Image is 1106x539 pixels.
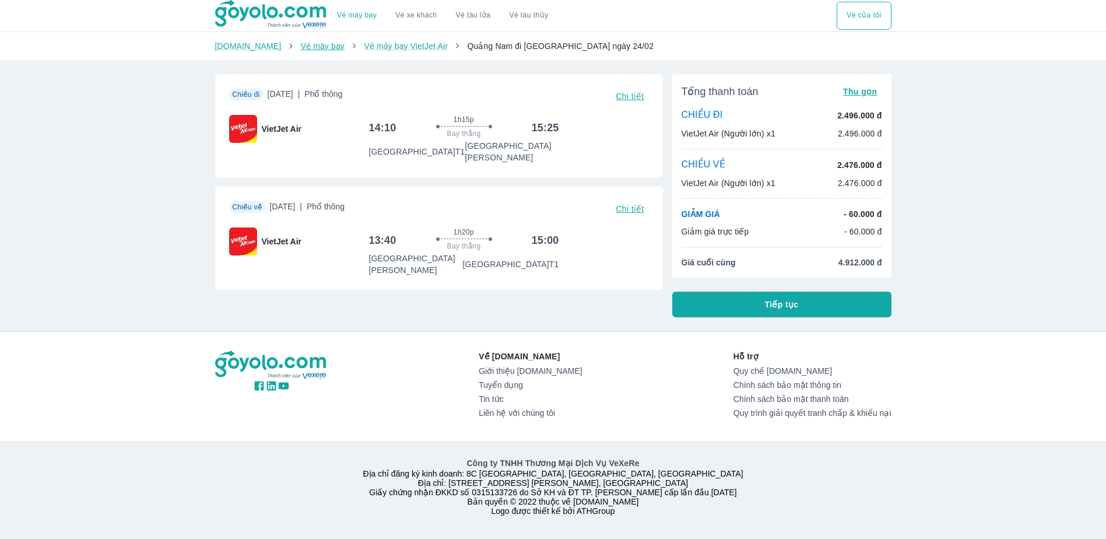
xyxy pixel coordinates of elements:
[268,88,343,104] span: [DATE]
[837,159,882,171] p: 2.476.000 đ
[733,380,891,390] a: Chính sách bảo mật thông tin
[838,257,882,268] span: 4.912.000 đ
[479,351,582,362] p: Về [DOMAIN_NAME]
[262,123,301,135] span: VietJet Air
[467,41,654,51] span: Quảng Nam đi [GEOGRAPHIC_DATA] ngày 24/02
[682,226,749,237] p: Giảm giá trực tiếp
[465,140,559,163] p: [GEOGRAPHIC_DATA][PERSON_NAME]
[765,299,799,310] span: Tiếp tục
[611,88,648,104] button: Chi tiết
[454,115,474,124] span: 1h15p
[364,41,447,51] a: Vé máy bay VietJet Air
[479,366,582,376] a: Giới thiệu [DOMAIN_NAME]
[611,201,648,217] button: Chi tiết
[843,87,877,96] span: Thu gọn
[298,89,300,99] span: |
[217,457,889,469] p: Công ty TNHH Thương Mại Dịch Vụ VeXeRe
[838,128,882,139] p: 2.496.000 đ
[337,11,377,20] a: Vé máy bay
[682,257,736,268] span: Giá cuối cùng
[304,89,342,99] span: Phổ thông
[269,201,345,217] span: [DATE]
[301,41,345,51] a: Vé máy bay
[463,258,559,270] p: [GEOGRAPHIC_DATA] T1
[837,2,891,30] div: choose transportation mode
[672,292,891,317] button: Tiếp tục
[733,394,891,404] a: Chính sách bảo mật thanh toán
[837,2,891,30] button: Vé của tôi
[616,92,644,101] span: Chi tiết
[616,204,644,213] span: Chi tiết
[733,408,891,418] a: Quy trình giải quyết tranh chấp & khiếu nại
[838,177,882,189] p: 2.476.000 đ
[447,242,481,251] span: Bay thẳng
[479,394,582,404] a: Tin tức
[500,2,557,30] button: Vé tàu thủy
[733,366,891,376] a: Quy chế [DOMAIN_NAME]
[479,380,582,390] a: Tuyển dụng
[395,11,437,20] a: Vé xe khách
[369,121,396,135] h6: 14:10
[208,457,898,516] div: Địa chỉ đăng ký kinh doanh: 8C [GEOGRAPHIC_DATA], [GEOGRAPHIC_DATA], [GEOGRAPHIC_DATA] Địa chỉ: [...
[682,128,775,139] p: VietJet Air (Người lớn) x1
[447,129,481,138] span: Bay thẳng
[369,146,465,157] p: [GEOGRAPHIC_DATA] T1
[369,253,463,276] p: [GEOGRAPHIC_DATA][PERSON_NAME]
[300,202,302,211] span: |
[215,351,328,380] img: logo
[307,202,345,211] span: Phổ thông
[733,351,891,362] p: Hỗ trợ
[369,233,396,247] h6: 13:40
[682,109,723,122] p: CHIỀU ĐI
[532,121,559,135] h6: 15:25
[215,40,891,52] nav: breadcrumb
[844,208,882,220] p: - 60.000 đ
[682,177,775,189] p: VietJet Air (Người lớn) x1
[682,208,720,220] p: GIẢM GIÁ
[262,236,301,247] span: VietJet Air
[215,41,282,51] a: [DOMAIN_NAME]
[232,203,262,211] span: Chiều về
[479,408,582,418] a: Liên hệ với chúng tôi
[682,159,726,171] p: CHIỀU VỀ
[837,110,882,121] p: 2.496.000 đ
[328,2,557,30] div: choose transportation mode
[682,85,759,99] span: Tổng thanh toán
[844,226,882,237] p: - 60.000 đ
[532,233,559,247] h6: 15:00
[838,83,882,100] button: Thu gọn
[454,228,474,237] span: 1h20p
[447,2,500,30] a: Vé tàu lửa
[232,90,260,99] span: Chiều đi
